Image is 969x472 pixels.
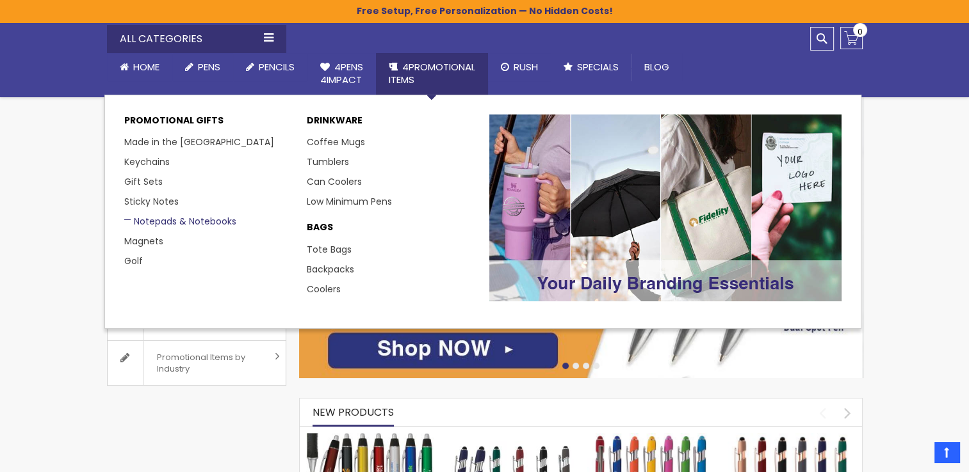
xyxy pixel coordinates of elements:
a: Pens [172,53,233,81]
span: Promotional Items by Industry [143,341,270,385]
a: Custom Soft Touch Metal Pen - Stylus Top [446,432,574,443]
span: 4Pens 4impact [320,60,363,86]
a: Notepads & Notebooks [124,215,236,228]
a: Tote Bags [307,243,352,256]
a: Promotional Items by Industry [108,341,286,385]
span: 4PROMOTIONAL ITEMS [389,60,475,86]
a: Pencils [233,53,307,81]
a: Keychains [124,155,170,168]
span: Blog [644,60,669,74]
p: Promotional Gifts [124,114,294,133]
a: Blog [631,53,682,81]
a: Can Coolers [307,175,362,188]
span: Home [133,60,159,74]
span: 0 [858,26,863,38]
a: Specials [551,53,631,81]
img: Promotional-Pens [489,114,842,302]
a: Made in the [GEOGRAPHIC_DATA] [124,136,274,148]
a: Low Minimum Pens [307,195,392,208]
a: The Barton Custom Pens Special Offer [306,432,434,443]
a: Ellipse Softy Brights with Stylus Pen - Laser [587,432,715,443]
a: 4PROMOTIONALITEMS [376,53,488,95]
span: Pens [198,60,220,74]
span: Pencils [259,60,295,74]
a: Coolers [307,283,341,295]
a: 0 [840,27,863,49]
a: Coffee Mugs [307,136,365,148]
a: Home [107,53,172,81]
a: 4Pens4impact [307,53,376,95]
a: Rush [488,53,551,81]
a: DRINKWARE [307,114,476,133]
a: Gift Sets [124,175,163,188]
a: Magnets [124,235,163,248]
a: Sticky Notes [124,195,179,208]
span: New Products [313,405,394,420]
a: Golf [124,255,143,267]
a: Backpacks [307,263,354,276]
a: Tumblers [307,155,349,168]
span: Specials [577,60,619,74]
a: BAGS [307,221,476,240]
span: Rush [514,60,538,74]
div: All Categories [107,25,286,53]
